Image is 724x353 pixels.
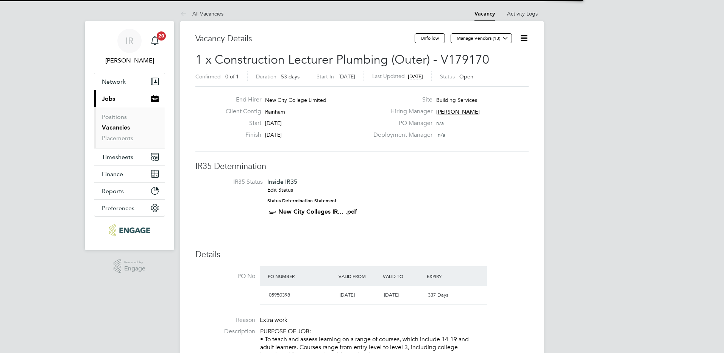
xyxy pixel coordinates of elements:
[372,73,405,80] label: Last Updated
[195,272,255,280] label: PO No
[436,97,477,103] span: Building Services
[220,131,261,139] label: Finish
[428,292,448,298] span: 337 Days
[337,269,381,283] div: Valid From
[125,36,134,46] span: IR
[381,269,425,283] div: Valid To
[225,73,239,80] span: 0 of 1
[281,73,300,80] span: 53 days
[195,249,529,260] h3: Details
[265,97,326,103] span: New City College Limited
[269,292,290,298] span: 05950398
[220,108,261,116] label: Client Config
[124,266,145,272] span: Engage
[415,33,445,43] button: Unfollow
[317,73,334,80] label: Start In
[85,21,174,250] nav: Main navigation
[102,170,123,178] span: Finance
[94,183,165,199] button: Reports
[109,224,150,236] img: ncclondon-logo-retina.png
[256,73,276,80] label: Duration
[267,198,337,203] strong: Status Determination Statement
[260,316,287,324] span: Extra work
[94,56,165,65] span: Ian Rist
[369,131,432,139] label: Deployment Manager
[94,90,165,107] button: Jobs
[220,119,261,127] label: Start
[384,292,399,298] span: [DATE]
[102,187,124,195] span: Reports
[94,224,165,236] a: Go to home page
[124,259,145,266] span: Powered by
[267,186,293,193] a: Edit Status
[195,328,255,336] label: Description
[340,292,355,298] span: [DATE]
[157,31,166,41] span: 20
[436,120,444,127] span: n/a
[459,73,473,80] span: Open
[102,124,130,131] a: Vacancies
[265,131,282,138] span: [DATE]
[195,33,415,44] h3: Vacancy Details
[408,73,423,80] span: [DATE]
[369,108,432,116] label: Hiring Manager
[369,119,432,127] label: PO Manager
[220,96,261,104] label: End Hirer
[265,120,282,127] span: [DATE]
[436,108,480,115] span: [PERSON_NAME]
[102,205,134,212] span: Preferences
[102,113,127,120] a: Positions
[180,10,223,17] a: All Vacancies
[507,10,538,17] a: Activity Logs
[369,96,432,104] label: Site
[451,33,512,43] button: Manage Vendors (13)
[102,78,126,85] span: Network
[147,29,162,53] a: 20
[266,269,337,283] div: PO Number
[265,108,285,115] span: Rainham
[425,269,469,283] div: Expiry
[94,29,165,65] a: IR[PERSON_NAME]
[438,131,445,138] span: n/a
[195,316,255,324] label: Reason
[339,73,355,80] span: [DATE]
[440,73,455,80] label: Status
[203,178,263,186] label: IR35 Status
[94,166,165,182] button: Finance
[267,178,297,185] span: Inside IR35
[94,107,165,148] div: Jobs
[195,73,221,80] label: Confirmed
[102,95,115,102] span: Jobs
[94,73,165,90] button: Network
[102,134,133,142] a: Placements
[94,148,165,165] button: Timesheets
[114,259,146,273] a: Powered byEngage
[278,208,357,215] a: New City Colleges IR... .pdf
[94,200,165,216] button: Preferences
[195,161,529,172] h3: IR35 Determination
[474,11,495,17] a: Vacancy
[195,52,489,67] span: 1 x Construction Lecturer Plumbing (Outer) - V179170
[102,153,133,161] span: Timesheets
